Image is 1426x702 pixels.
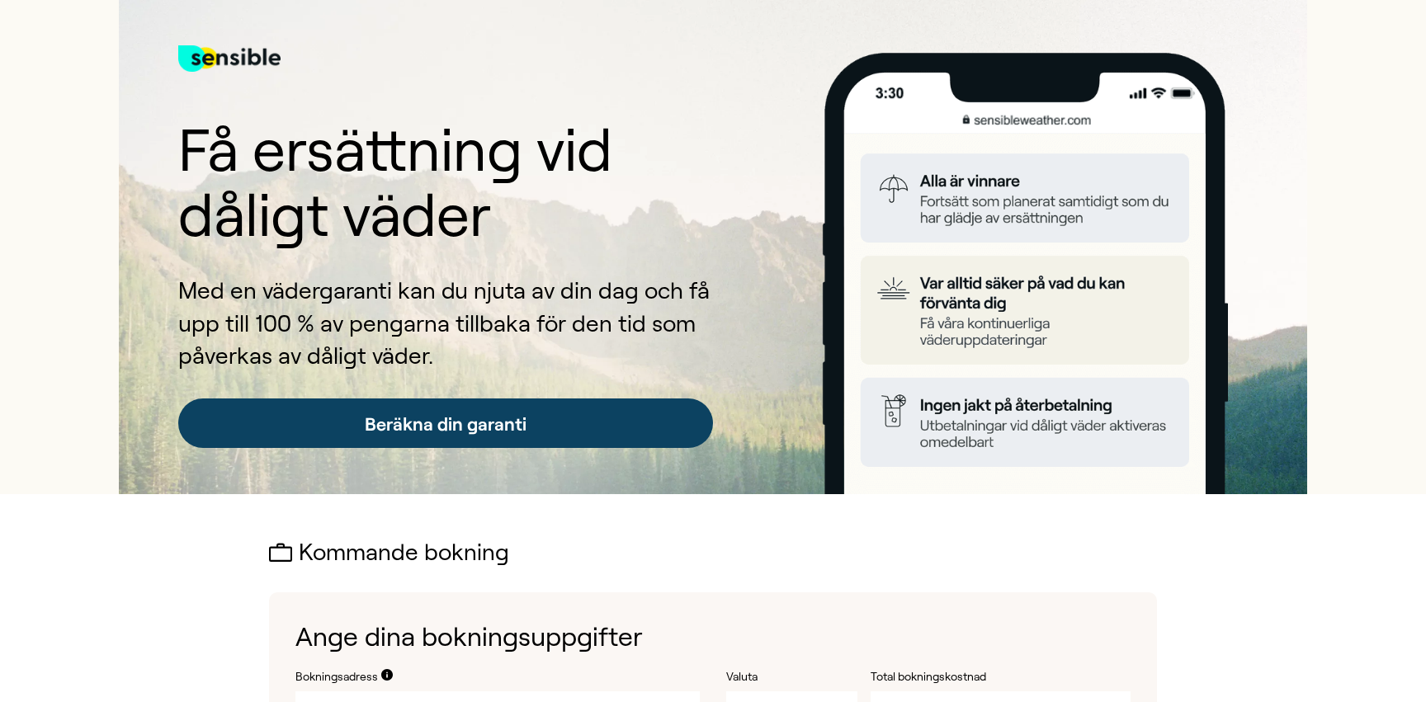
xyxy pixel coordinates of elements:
[178,26,281,92] img: test for bg
[802,53,1248,494] img: Product box
[295,619,1131,656] h1: Ange dina bokningsuppgifter
[269,540,1157,566] h2: Kommande bokning
[178,275,713,372] p: Med en vädergaranti kan du njuta av din dag och få upp till 100 % av pengarna tillbaka för den ti...
[178,118,713,248] h1: Få ersättning vid dåligt väder
[295,669,378,686] label: Bokningsadress
[178,398,713,448] a: Beräkna din garanti
[871,669,1036,686] label: Total bokningskostnad
[726,669,857,686] label: Valuta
